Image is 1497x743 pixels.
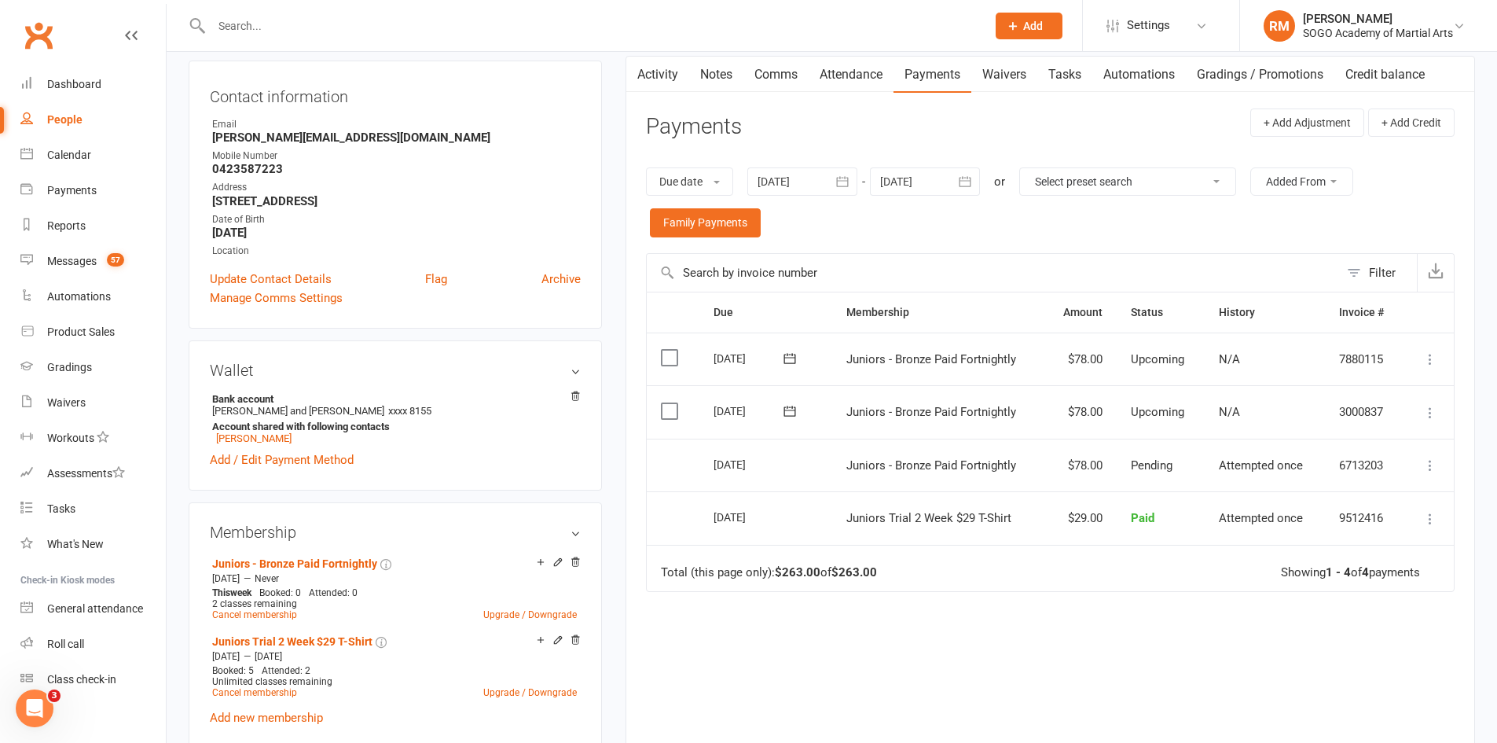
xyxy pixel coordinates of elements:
div: [DATE] [714,452,786,476]
div: [DATE] [714,399,786,423]
a: Attendance [809,57,893,93]
span: Settings [1127,8,1170,43]
a: Workouts [20,421,166,456]
a: What's New [20,527,166,562]
td: $78.00 [1044,385,1117,439]
a: Tasks [20,491,166,527]
strong: 0423587223 [212,162,581,176]
div: Dashboard [47,78,101,90]
div: Tasks [47,502,75,515]
div: Mobile Number [212,149,581,164]
td: $78.00 [1044,439,1117,492]
div: — [208,650,581,663]
span: Attended: 2 [262,665,310,676]
span: Attempted once [1219,511,1303,525]
th: Membership [832,292,1044,333]
a: Juniors Trial 2 Week $29 T-Shirt [212,635,372,648]
li: [PERSON_NAME] and [PERSON_NAME] [210,391,581,447]
strong: $263.00 [831,565,877,579]
div: Payments [47,184,97,197]
input: Search by invoice number [647,254,1339,292]
a: Credit balance [1334,57,1436,93]
h3: Membership [210,524,581,541]
span: 3 [48,690,61,702]
a: Class kiosk mode [20,662,166,697]
span: Never [255,573,279,584]
a: Roll call [20,627,166,662]
div: Workouts [47,432,94,444]
div: RM [1264,10,1295,42]
div: Email [212,117,581,132]
div: [DATE] [714,505,786,529]
div: Reports [47,219,86,232]
button: + Add Adjustment [1250,109,1364,137]
th: Invoice # [1325,292,1403,333]
a: Payments [20,173,166,208]
h3: Wallet [210,362,581,379]
strong: 4 [1362,565,1369,579]
div: Gradings [47,361,92,373]
span: This [212,587,230,598]
a: Upgrade / Downgrade [483,609,577,620]
td: 3000837 [1325,385,1403,439]
a: Dashboard [20,67,166,102]
div: Calendar [47,149,91,161]
th: Due [699,292,832,333]
span: Attended: 0 [309,587,358,598]
div: Date of Birth [212,212,581,227]
a: Payments [893,57,971,93]
a: Cancel membership [212,609,297,620]
a: Waivers [20,385,166,421]
div: [PERSON_NAME] [1303,12,1453,26]
div: week [208,587,255,598]
a: Tasks [1037,57,1092,93]
a: Flag [425,270,447,289]
a: Cancel membership [212,687,297,698]
button: + Add Credit [1368,109,1455,137]
button: Add [996,13,1062,39]
span: Juniors - Bronze Paid Fortnightly [846,352,1016,366]
a: Add / Edit Payment Method [210,451,354,469]
div: Messages [47,255,97,267]
strong: [STREET_ADDRESS] [212,194,581,208]
span: [DATE] [255,651,282,662]
div: What's New [47,538,104,550]
a: Archive [541,270,581,289]
span: Attempted once [1219,458,1303,473]
span: [DATE] [212,573,240,584]
span: Booked: 5 [212,665,254,676]
strong: $263.00 [775,565,820,579]
span: Add [1023,20,1043,32]
strong: [DATE] [212,226,581,240]
button: Added From [1250,167,1353,196]
a: Juniors - Bronze Paid Fortnightly [212,557,377,570]
div: Class check-in [47,673,116,686]
button: Due date [646,167,733,196]
td: 9512416 [1325,491,1403,545]
a: Automations [1092,57,1186,93]
div: SOGO Academy of Martial Arts [1303,26,1453,40]
div: Address [212,180,581,195]
td: $29.00 [1044,491,1117,545]
div: [DATE] [714,346,786,370]
div: Roll call [47,638,84,650]
a: Reports [20,208,166,244]
div: Showing of payments [1281,566,1420,579]
div: General attendance [47,602,143,615]
a: Manage Comms Settings [210,289,343,307]
td: 6713203 [1325,439,1403,492]
a: General attendance kiosk mode [20,591,166,627]
h3: Payments [646,115,742,139]
strong: [PERSON_NAME][EMAIL_ADDRESS][DOMAIN_NAME] [212,131,581,145]
div: Location [212,244,581,259]
td: $78.00 [1044,333,1117,386]
span: Unlimited classes remaining [212,676,332,687]
span: Upcoming [1131,352,1184,366]
span: N/A [1219,405,1240,419]
div: Waivers [47,396,86,409]
a: Calendar [20,138,166,173]
span: Paid [1131,511,1154,525]
span: [DATE] [212,651,240,662]
th: History [1205,292,1325,333]
a: Update Contact Details [210,270,332,289]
